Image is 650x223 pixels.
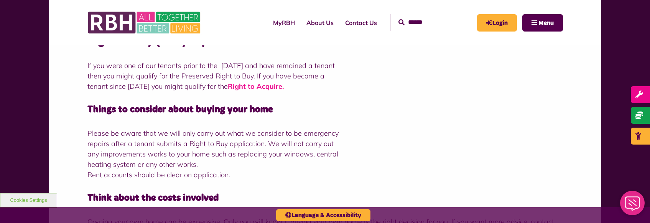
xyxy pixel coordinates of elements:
p: If you were one of our tenants prior to the [DATE] and have remained a tenant then you might qual... [87,60,563,92]
a: MyRBH [477,14,517,32]
button: Language & Accessibility [276,209,370,221]
iframe: YouTube video player [348,34,563,155]
strong: Things to consider about buying your home [87,105,273,114]
strong: Think about the costs involved [87,193,219,203]
button: Navigation [522,14,563,32]
a: About Us [301,12,339,33]
input: Search [398,14,469,31]
span: Menu [538,20,554,26]
a: MyRBH [267,12,301,33]
p: Rent accounts should be clear on application. [87,170,563,180]
a: Right to Acquire. [228,82,284,91]
p: Please be aware that we will only carry out what we consider to be emergency repairs after a tena... [87,128,563,170]
a: Contact Us [339,12,383,33]
img: RBH [87,8,202,38]
strong: Right to Acquire [228,82,282,91]
iframe: Netcall Web Assistant for live chat [615,188,650,223]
